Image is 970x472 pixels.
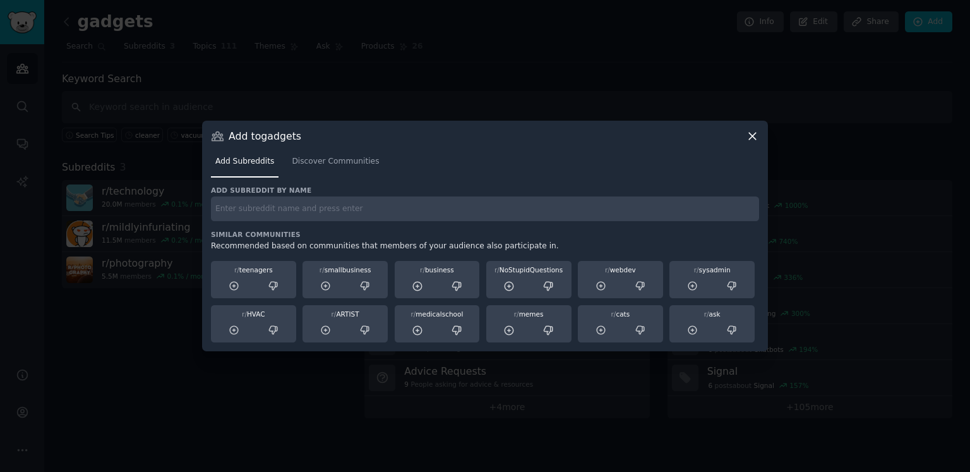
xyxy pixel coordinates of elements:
[674,265,750,274] div: sysadmin
[491,310,567,318] div: memes
[287,152,383,178] a: Discover Communities
[514,310,519,318] span: r/
[229,130,301,143] h3: Add to gadgets
[420,266,425,274] span: r/
[307,310,383,318] div: ARTIST
[582,310,659,318] div: cats
[410,310,416,318] span: r/
[332,310,337,318] span: r/
[605,266,610,274] span: r/
[292,156,379,167] span: Discover Communities
[215,156,274,167] span: Add Subreddits
[307,265,383,274] div: smallbusiness
[704,310,709,318] span: r/
[320,266,325,274] span: r/
[242,310,247,318] span: r/
[611,310,616,318] span: r/
[582,265,659,274] div: webdev
[215,310,292,318] div: HVAC
[211,241,759,252] div: Recommended based on communities that members of your audience also participate in.
[211,197,759,221] input: Enter subreddit name and press enter
[234,266,239,274] span: r/
[211,230,759,239] h3: Similar Communities
[399,265,476,274] div: business
[494,266,500,274] span: r/
[215,265,292,274] div: teenagers
[211,152,278,178] a: Add Subreddits
[694,266,699,274] span: r/
[399,310,476,318] div: medicalschool
[491,265,567,274] div: NoStupidQuestions
[211,186,759,195] h3: Add subreddit by name
[674,310,750,318] div: ask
